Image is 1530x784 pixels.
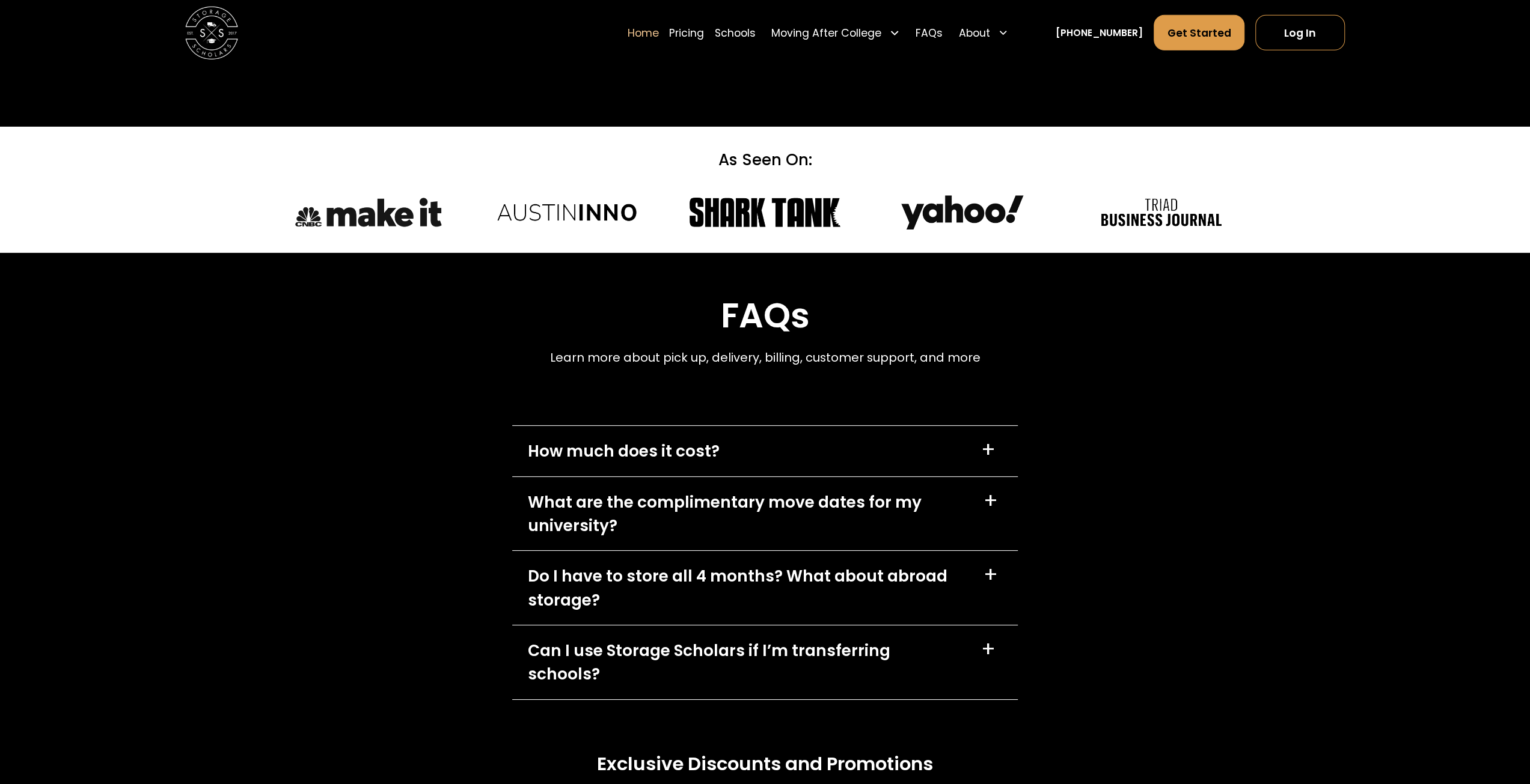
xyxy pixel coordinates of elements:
[958,25,990,41] div: About
[528,564,968,612] div: Do I have to store all 4 months? What about abroad storage?
[983,490,997,511] div: +
[771,25,881,41] div: Moving After College
[984,564,998,585] div: +
[185,7,238,59] img: Storage Scholars main logo
[628,14,659,51] a: Home
[290,193,447,232] img: CNBC Make It logo.
[185,7,238,59] a: home
[1056,26,1143,40] a: [PHONE_NUMBER]
[550,349,981,367] p: Learn more about pick up, delivery, billing, customer support, and more
[953,14,1014,51] div: About
[528,490,967,538] div: What are the complimentary move dates for my university?
[528,639,965,686] div: Can I use Storage Scholars if I’m transferring schools?
[981,439,996,460] div: +
[290,148,1239,171] div: As Seen On:
[1255,15,1345,50] a: Log In
[916,14,943,51] a: FAQs
[528,439,720,463] div: How much does it cost?
[766,14,905,51] div: Moving After College
[550,295,981,336] h2: FAQs
[1154,15,1245,50] a: Get Started
[981,639,996,660] div: +
[597,752,933,776] h3: Exclusive Discounts and Promotions
[669,14,704,51] a: Pricing
[715,14,756,51] a: Schools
